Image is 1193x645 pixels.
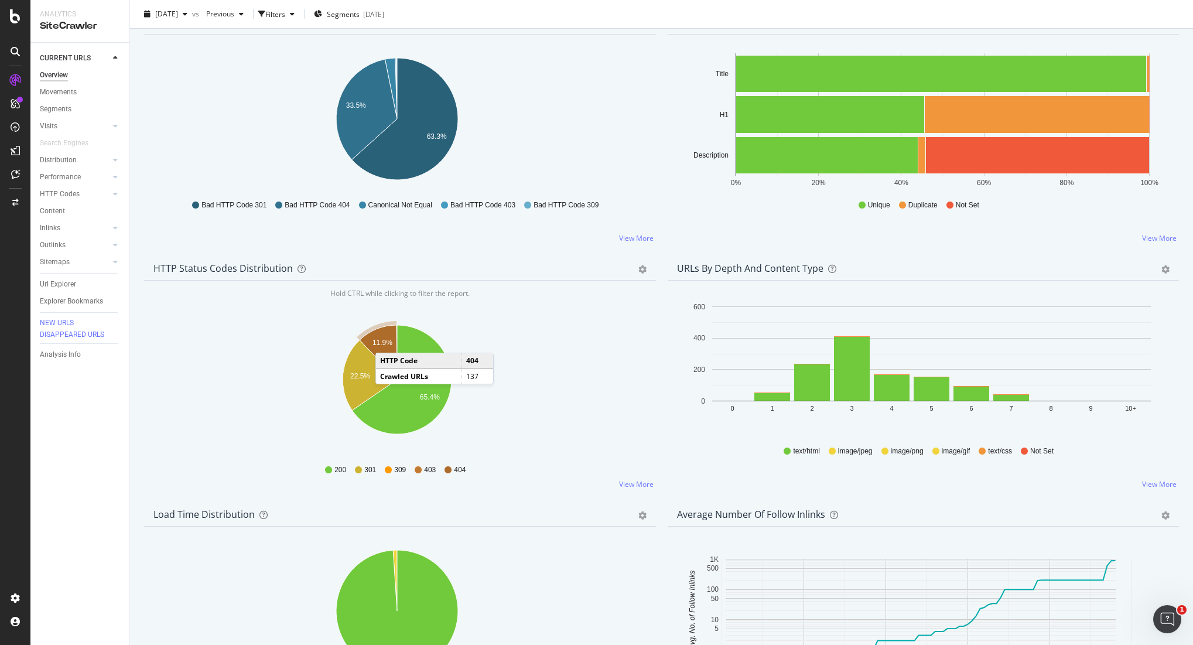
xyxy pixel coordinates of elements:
a: HTTP Codes [40,188,110,200]
text: 1 [770,405,774,412]
span: Bad HTTP Code 309 [534,200,599,210]
text: 60% [977,179,991,187]
div: gear [1161,265,1170,274]
text: 65.4% [420,393,440,401]
text: 0 [701,397,705,405]
div: SiteCrawler [40,19,120,33]
text: 100% [1140,179,1158,187]
div: Overview [40,69,68,81]
div: gear [638,511,647,520]
div: Url Explorer [40,278,76,291]
svg: A chart. [677,299,1164,435]
a: View More [1142,479,1177,489]
div: Search Engines [40,137,88,149]
a: Url Explorer [40,278,121,291]
div: Movements [40,86,77,98]
text: 9 [1089,405,1092,412]
div: Analysis Info [40,349,81,361]
text: 600 [693,303,705,311]
text: 10 [710,616,719,624]
button: Segments[DATE] [309,5,389,23]
a: Overview [40,69,121,81]
text: 0 [730,405,734,412]
a: Movements [40,86,121,98]
text: 100 [706,585,718,593]
div: URLs by Depth and Content Type [677,262,823,274]
div: gear [1161,511,1170,520]
text: 8 [1049,405,1052,412]
a: Distribution [40,154,110,166]
text: 1K [710,555,719,564]
text: 6 [969,405,973,412]
span: Bad HTTP Code 403 [450,200,515,210]
span: Segments [327,9,360,19]
a: Sitemaps [40,256,110,268]
iframe: Intercom live chat [1153,605,1181,633]
span: Canonical Not Equal [368,200,432,210]
text: 5 [715,624,719,633]
text: 3 [850,405,853,412]
div: A chart. [153,318,641,454]
div: Distribution [40,154,77,166]
div: NEW URLS [40,318,74,328]
text: H1 [719,111,729,119]
div: Load Time Distribution [153,509,255,520]
span: image/png [891,446,924,456]
span: vs [192,9,201,19]
div: Visits [40,120,57,132]
span: image/gif [942,446,970,456]
div: HTTP Codes [40,188,80,200]
div: [DATE] [363,9,384,19]
a: View More [619,479,654,489]
span: Not Set [956,200,979,210]
div: Content [40,205,65,217]
div: Segments [40,103,71,115]
td: 404 [462,353,493,368]
div: Analytics [40,9,120,19]
text: 40% [894,179,908,187]
a: Analysis Info [40,349,121,361]
a: NEW URLS [40,318,86,329]
div: HTTP Status Codes Distribution [153,262,293,274]
text: 7 [1009,405,1013,412]
a: Visits [40,120,110,132]
text: 10+ [1125,405,1136,412]
text: 50 [710,595,719,603]
div: Explorer Bookmarks [40,295,103,308]
a: Segments [40,103,121,115]
a: Inlinks [40,222,110,234]
div: Average Number of Follow Inlinks [677,509,825,520]
span: Duplicate [908,200,938,210]
span: 301 [364,465,376,475]
text: 4 [890,405,893,412]
span: Bad HTTP Code 404 [285,200,350,210]
a: Search Engines [40,137,100,149]
text: 80% [1059,179,1074,187]
span: 404 [454,465,466,475]
span: 309 [394,465,406,475]
a: CURRENT URLS [40,52,110,64]
a: View More [1142,233,1177,243]
text: 20% [811,179,825,187]
div: Inlinks [40,222,60,234]
span: image/jpeg [838,446,873,456]
span: Bad HTTP Code 301 [201,200,266,210]
div: A chart. [677,53,1164,189]
span: Unique [868,200,890,210]
span: 1 [1177,605,1187,615]
td: HTTP Code [376,353,462,368]
div: Performance [40,171,81,183]
a: Performance [40,171,110,183]
text: 500 [706,564,718,572]
text: 0% [730,179,741,187]
a: Outlinks [40,239,110,251]
div: Filters [265,9,285,19]
text: 22.5% [350,372,370,380]
td: Crawled URLs [376,368,462,384]
text: 200 [693,366,705,374]
td: 137 [462,368,493,384]
button: Filters [258,5,299,23]
text: 63.3% [427,132,447,141]
text: 5 [929,405,933,412]
button: Previous [201,5,248,23]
